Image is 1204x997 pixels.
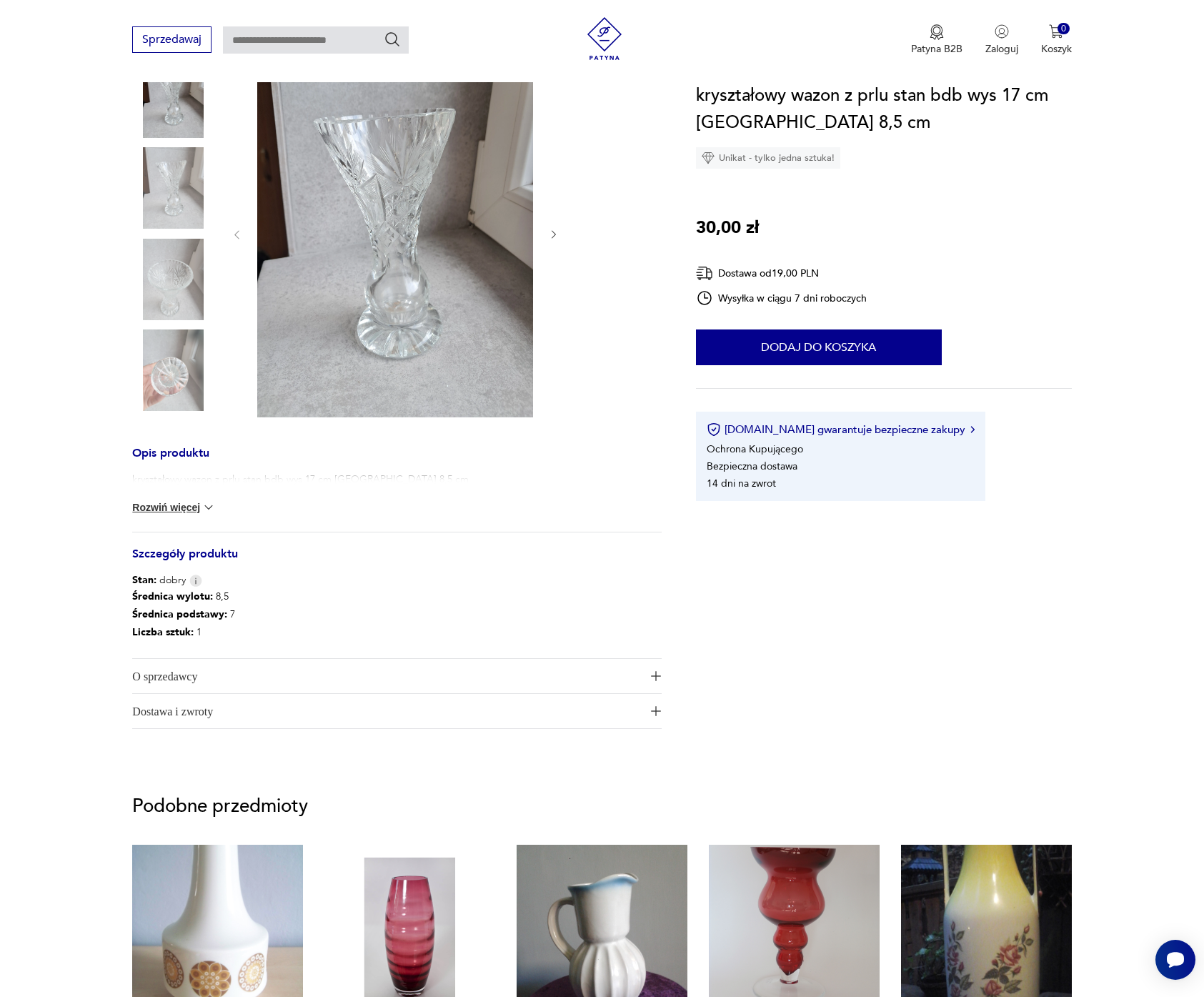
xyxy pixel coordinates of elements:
[132,623,235,641] p: 1
[132,798,1071,815] p: Podobne przedmioty
[132,329,214,411] img: Zdjęcie produktu kryształowy wazon z prlu stan bdb wys 17 cm śr góry 8,5 cm
[132,573,186,587] span: dobry
[257,49,533,417] img: Zdjęcie produktu kryształowy wazon z prlu stan bdb wys 17 cm śr góry 8,5 cm
[985,42,1018,56] p: Zaloguj
[132,56,214,138] img: Zdjęcie produktu kryształowy wazon z prlu stan bdb wys 17 cm śr góry 8,5 cm
[707,422,721,437] img: Ikona certyfikatu
[132,590,213,603] b: Średnica wylotu :
[132,587,235,605] p: 8,5
[189,575,202,587] img: Info icon
[132,36,212,46] a: Sprzedawaj
[132,659,642,693] span: O sprzedawcy
[132,605,235,623] p: 7
[132,472,469,487] p: kryształowy wazon z prlu stan bdb wys 17 cm [GEOGRAPHIC_DATA] 8,5 cm
[132,607,227,621] b: Średnica podstawy :
[707,442,803,456] li: Ochrona Kupującego
[132,625,194,639] b: Liczba sztuk:
[702,152,715,164] img: Ikona diamentu
[970,426,975,433] img: Ikona strzałki w prawo
[911,24,962,56] a: Ikona medaluPatyna B2B
[132,694,662,728] button: Ikona plusaDostawa i zwroty
[707,460,797,473] li: Bezpieczna dostawa
[696,214,759,242] p: 30,00 zł
[202,500,216,515] img: chevron down
[911,42,962,56] p: Patyna B2B
[1041,42,1072,56] p: Koszyk
[1058,23,1070,35] div: 0
[1049,24,1063,39] img: Ikona koszyka
[132,694,642,728] span: Dostawa i zwroty
[132,573,156,587] b: Stan:
[696,289,867,307] div: Wysyłka w ciągu 7 dni roboczych
[696,82,1072,137] h1: kryształowy wazon z prlu stan bdb wys 17 cm [GEOGRAPHIC_DATA] 8,5 cm
[696,264,867,282] div: Dostawa od 19,00 PLN
[995,24,1009,39] img: Ikonka użytkownika
[651,706,661,716] img: Ikona plusa
[930,24,944,40] img: Ikona medalu
[707,477,776,490] li: 14 dni na zwrot
[132,239,214,320] img: Zdjęcie produktu kryształowy wazon z prlu stan bdb wys 17 cm śr góry 8,5 cm
[1155,940,1195,980] iframe: Smartsupp widget button
[696,329,942,365] button: Dodaj do koszyka
[132,500,215,515] button: Rozwiń więcej
[384,31,401,48] button: Szukaj
[583,17,626,60] img: Patyna - sklep z meblami i dekoracjami vintage
[985,24,1018,56] button: Zaloguj
[696,147,840,169] div: Unikat - tylko jedna sztuka!
[132,659,662,693] button: Ikona plusaO sprzedawcy
[696,264,713,282] img: Ikona dostawy
[132,147,214,229] img: Zdjęcie produktu kryształowy wazon z prlu stan bdb wys 17 cm śr góry 8,5 cm
[132,449,662,472] h3: Opis produktu
[1041,24,1072,56] button: 0Koszyk
[651,671,661,681] img: Ikona plusa
[911,24,962,56] button: Patyna B2B
[132,550,662,573] h3: Szczegóły produktu
[707,422,975,437] button: [DOMAIN_NAME] gwarantuje bezpieczne zakupy
[132,26,212,53] button: Sprzedawaj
